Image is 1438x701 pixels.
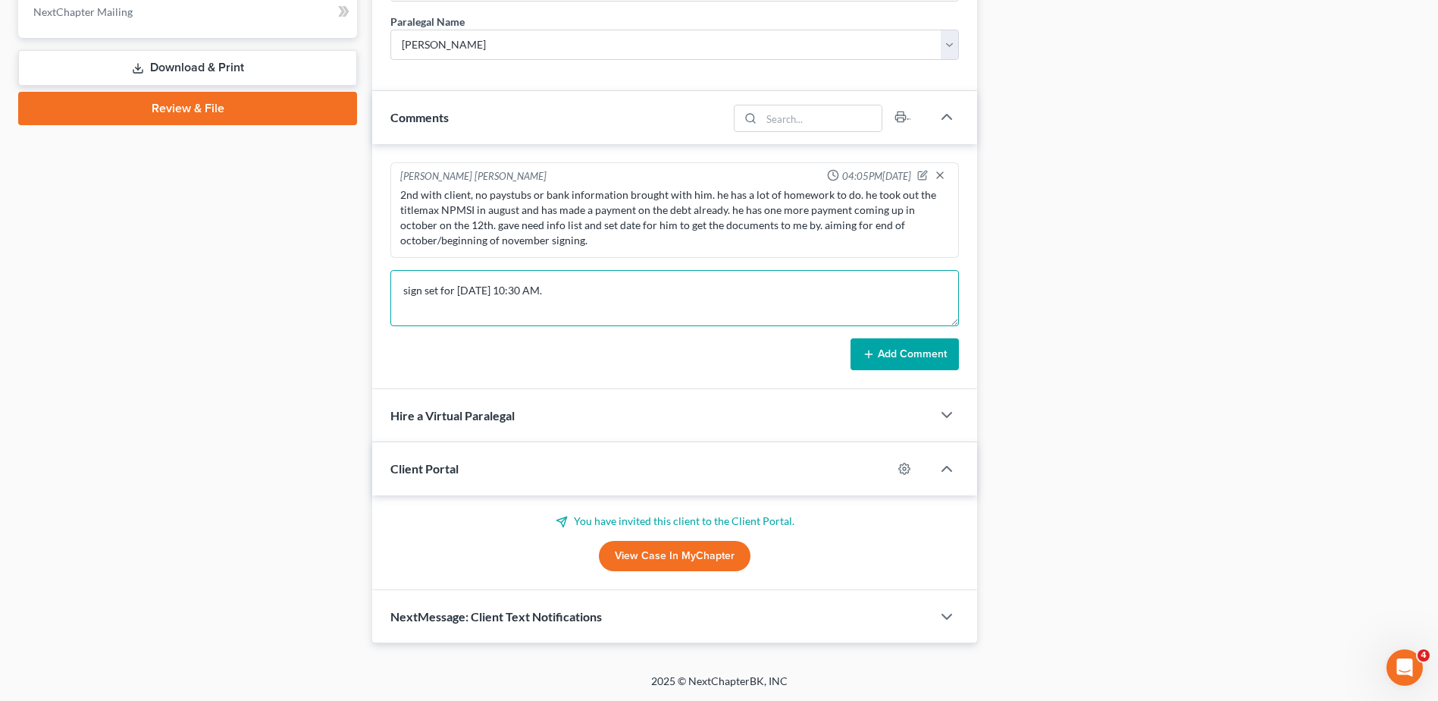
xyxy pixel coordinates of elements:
span: Comments [390,110,449,124]
div: 2025 © NextChapterBK, INC [287,674,1151,701]
span: NextMessage: Client Text Notifications [390,609,602,624]
span: 04:05PM[DATE] [842,169,911,184]
div: Paralegal Name [390,14,465,30]
iframe: Intercom live chat [1386,649,1423,686]
span: Client Portal [390,461,459,476]
div: 2nd with client, no paystubs or bank information brought with him. he has a lot of homework to do... [400,187,949,248]
p: You have invited this client to the Client Portal. [390,514,959,529]
div: [PERSON_NAME] [PERSON_NAME] [400,169,547,184]
span: 4 [1418,649,1430,662]
a: View Case in MyChapter [599,541,750,571]
span: Hire a Virtual Paralegal [390,408,515,423]
a: Review & File [18,92,357,125]
span: NextChapter Mailing [33,5,133,18]
button: Add Comment [851,338,959,370]
a: Download & Print [18,50,357,86]
input: Search... [761,105,882,131]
